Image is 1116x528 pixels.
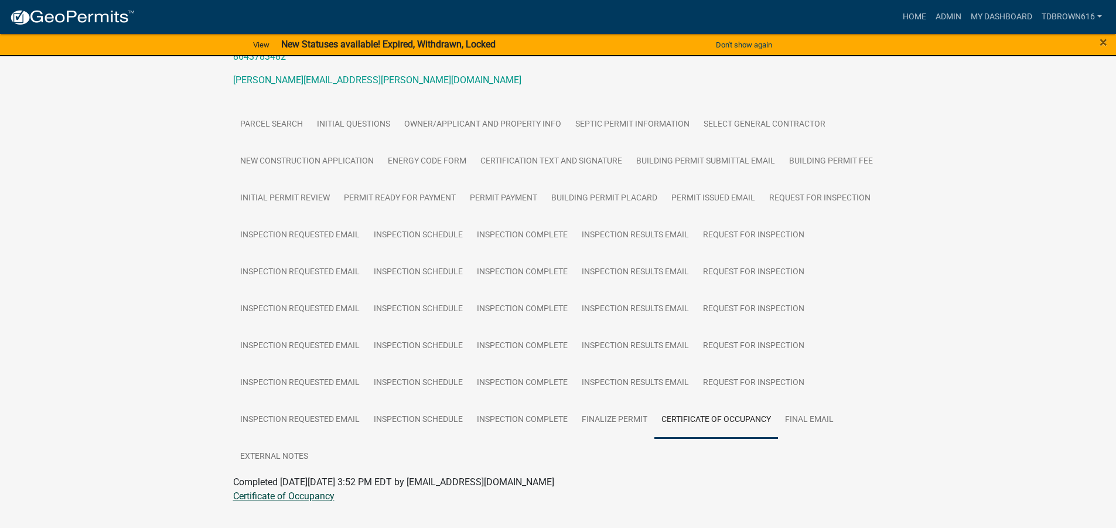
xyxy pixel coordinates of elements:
a: Certificate of Occupancy [233,490,335,502]
a: Final Email [778,401,841,439]
a: Request for Inspection [696,217,811,254]
a: Energy Code Form [381,143,473,180]
a: Request for Inspection [696,328,811,365]
a: Parcel search [233,106,310,144]
a: Permit Ready for Payment [337,180,463,217]
a: Inspection Complete [470,401,575,439]
a: Septic Permit Information [568,106,697,144]
a: Request for Inspection [762,180,878,217]
strong: New Statuses available! Expired, Withdrawn, Locked [281,39,496,50]
a: Inspection Results Email [575,291,696,328]
a: Inspection Requested Email [233,401,367,439]
a: View [248,35,274,54]
a: Permit Issued Email [664,180,762,217]
a: Inspection Complete [470,328,575,365]
a: Building Permit Submittal Email [629,143,782,180]
a: Inspection Complete [470,217,575,254]
a: 8643783482 [233,51,286,62]
a: My Dashboard [966,6,1037,28]
a: Inspection Schedule [367,328,470,365]
a: Inspection Schedule [367,254,470,291]
a: Inspection Results Email [575,254,696,291]
a: Building Permit Placard [544,180,664,217]
a: Request for Inspection [696,365,811,402]
a: External Notes [233,438,315,476]
a: New Construction Application [233,143,381,180]
button: Close [1100,35,1107,49]
a: Inspection Complete [470,365,575,402]
a: Home [898,6,931,28]
a: Inspection Requested Email [233,328,367,365]
a: Initial Questions [310,106,397,144]
a: Inspection Requested Email [233,365,367,402]
a: Inspection Requested Email [233,217,367,254]
a: [PERSON_NAME][EMAIL_ADDRESS][PERSON_NAME][DOMAIN_NAME] [233,74,521,86]
span: Completed [DATE][DATE] 3:52 PM EDT by [EMAIL_ADDRESS][DOMAIN_NAME] [233,476,554,488]
a: Inspection Results Email [575,217,696,254]
a: Inspection Results Email [575,328,696,365]
a: Inspection Requested Email [233,254,367,291]
a: Inspection Requested Email [233,291,367,328]
span: × [1100,34,1107,50]
a: Request for Inspection [696,291,811,328]
a: tdbrown616 [1037,6,1107,28]
a: Owner/Applicant and Property Info [397,106,568,144]
a: Admin [931,6,966,28]
a: Certificate of Occupancy [654,401,778,439]
a: Initial Permit Review [233,180,337,217]
a: Inspection Schedule [367,365,470,402]
a: Select General Contractor [697,106,832,144]
a: Certification Text and Signature [473,143,629,180]
a: Inspection Schedule [367,217,470,254]
button: Don't show again [711,35,777,54]
a: Building Permit Fee [782,143,880,180]
a: Finalize Permit [575,401,654,439]
a: Inspection Schedule [367,401,470,439]
a: Inspection Complete [470,254,575,291]
a: Inspection Results Email [575,365,696,402]
a: Permit Payment [463,180,544,217]
a: Request for Inspection [696,254,811,291]
a: Inspection Complete [470,291,575,328]
a: Inspection Schedule [367,291,470,328]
